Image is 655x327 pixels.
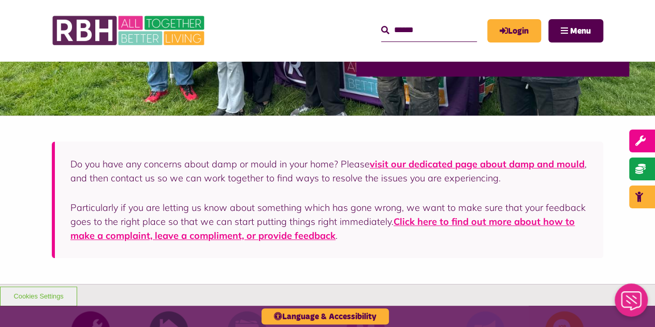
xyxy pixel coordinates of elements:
img: RBH [52,10,207,51]
button: Language & Accessibility [261,308,389,324]
input: Search [381,19,477,41]
p: Particularly if you are letting us know about something which has gone wrong, we want to make sur... [70,201,588,243]
p: Do you have any concerns about damp or mould in your home? Please , and then contact us so we can... [70,157,588,185]
a: visit our dedicated page about damp and mould [370,158,585,170]
a: MyRBH [487,19,541,42]
button: Navigation [548,19,603,42]
span: Menu [570,27,591,35]
iframe: Netcall Web Assistant for live chat [608,280,655,327]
